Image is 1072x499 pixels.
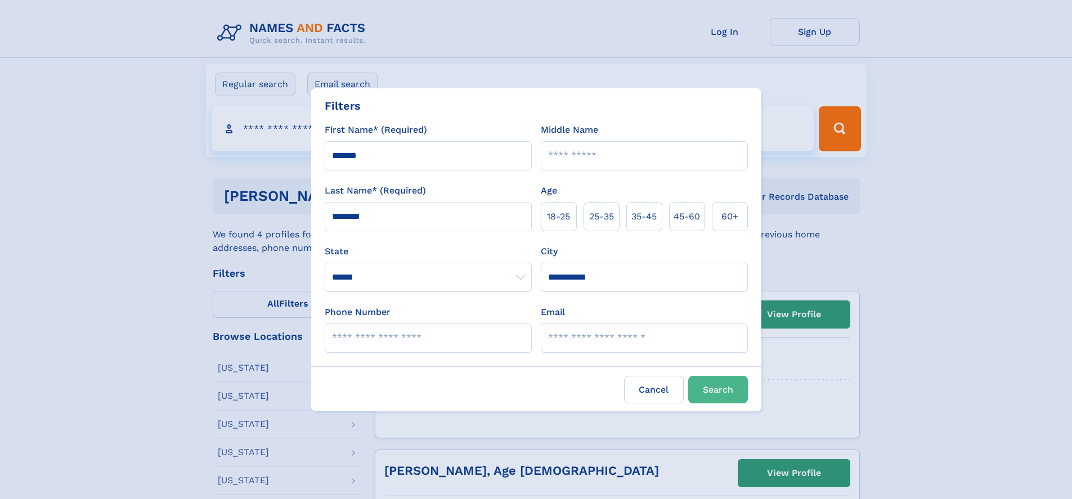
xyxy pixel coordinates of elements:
[721,210,738,223] span: 60+
[541,123,598,137] label: Middle Name
[547,210,570,223] span: 18‑25
[541,184,557,197] label: Age
[674,210,700,223] span: 45‑60
[325,97,361,114] div: Filters
[631,210,657,223] span: 35‑45
[541,245,558,258] label: City
[624,376,684,403] label: Cancel
[541,305,565,319] label: Email
[688,376,748,403] button: Search
[325,184,426,197] label: Last Name* (Required)
[325,245,532,258] label: State
[589,210,614,223] span: 25‑35
[325,305,391,319] label: Phone Number
[325,123,427,137] label: First Name* (Required)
